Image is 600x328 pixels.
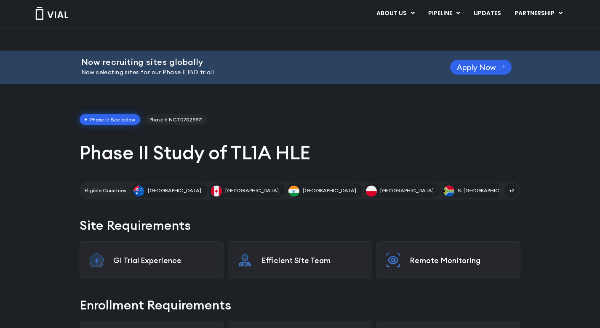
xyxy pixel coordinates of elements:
a: PARTNERSHIPMenu Toggle [508,6,569,21]
img: S. Africa [443,186,454,196]
h2: Site Requirements [80,216,520,234]
img: Poland [366,186,377,196]
a: Apply Now [450,60,512,75]
span: [GEOGRAPHIC_DATA] [148,187,201,194]
span: [GEOGRAPHIC_DATA] [303,187,356,194]
span: [GEOGRAPHIC_DATA] [225,187,279,194]
p: Remote Monitoring [410,255,512,265]
p: GI Trial Experience [113,255,215,265]
h2: Enrollment Requirements [80,296,520,314]
span: S. [GEOGRAPHIC_DATA] [458,187,517,194]
span: Apply Now [457,64,496,70]
img: India [288,186,299,196]
span: +2 [504,183,519,198]
p: Now selecting sites for our Phase II IBD trial! [81,68,429,77]
h1: Phase II Study of TL1A HLE [80,140,520,165]
a: UPDATES [467,6,507,21]
span: Phase II: See below [80,114,140,125]
a: Phase I: NCT07029971 [144,114,208,125]
h2: Now recruiting sites globally [81,57,429,67]
img: Vial Logo [35,7,69,20]
h2: Eligible Countries [85,187,126,194]
p: Efficient Site Team [261,255,363,265]
img: Australia [133,186,144,196]
img: Canada [211,186,222,196]
span: [GEOGRAPHIC_DATA] [380,187,434,194]
a: ABOUT USMenu Toggle [370,6,421,21]
a: PIPELINEMenu Toggle [421,6,467,21]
